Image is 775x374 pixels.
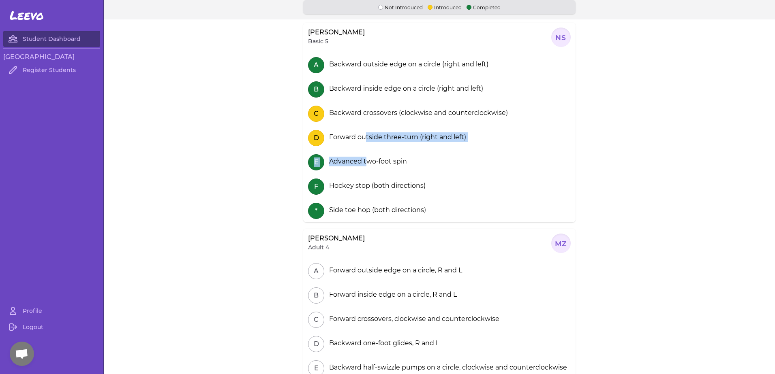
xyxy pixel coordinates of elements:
[308,130,324,146] button: D
[467,3,501,11] p: Completed
[3,62,100,78] a: Register Students
[308,336,324,352] button: D
[3,303,100,319] a: Profile
[308,178,324,195] button: F
[326,108,508,118] div: Backward crossovers (clockwise and counterclockwise)
[326,290,457,300] div: Forward inside edge on a circle, R and L
[10,342,34,366] div: Open chat
[308,287,324,304] button: B
[308,106,324,122] button: C
[10,8,44,23] span: Leevo
[326,205,426,215] div: Side toe hop (both directions)
[326,314,499,324] div: Forward crossovers, clockwise and counterclockwise
[3,31,100,47] a: Student Dashboard
[326,84,483,93] div: Backward inside edge on a circle (right and left)
[326,59,488,69] div: Backward outside edge on a circle (right and left)
[308,263,324,279] button: A
[378,3,423,11] p: Not Introduced
[308,154,324,170] button: E
[3,52,100,62] h3: [GEOGRAPHIC_DATA]
[308,28,365,37] p: [PERSON_NAME]
[428,3,462,11] p: Introduced
[308,81,324,98] button: B
[308,37,328,45] p: Basic 5
[326,157,407,166] div: Advanced two-foot spin
[326,338,439,348] div: Backward one-foot glides, R and L
[308,243,329,251] p: Adult 4
[326,363,567,372] div: Backward half-swizzle pumps on a circle, clockwise and counterclockwise
[308,57,324,73] button: A
[326,266,462,275] div: Forward outside edge on a circle, R and L
[308,234,365,243] p: [PERSON_NAME]
[308,312,324,328] button: C
[326,181,426,191] div: Hockey stop (both directions)
[326,132,466,142] div: Forward outside three-turn (right and left)
[3,319,100,335] a: Logout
